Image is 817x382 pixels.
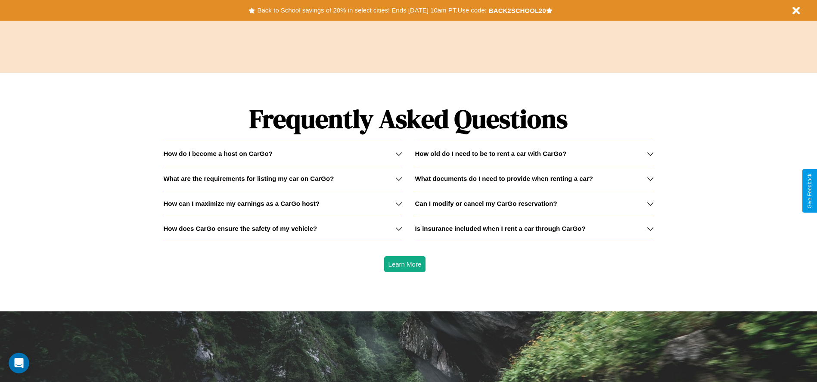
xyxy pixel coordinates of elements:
[415,175,593,182] h3: What documents do I need to provide when renting a car?
[415,150,567,157] h3: How old do I need to be to rent a car with CarGo?
[163,200,320,207] h3: How can I maximize my earnings as a CarGo host?
[255,4,488,16] button: Back to School savings of 20% in select cities! Ends [DATE] 10am PT.Use code:
[9,353,29,373] iframe: Intercom live chat
[163,150,272,157] h3: How do I become a host on CarGo?
[163,97,653,141] h1: Frequently Asked Questions
[415,200,557,207] h3: Can I modify or cancel my CarGo reservation?
[807,174,813,208] div: Give Feedback
[415,225,586,232] h3: Is insurance included when I rent a car through CarGo?
[163,225,317,232] h3: How does CarGo ensure the safety of my vehicle?
[489,7,546,14] b: BACK2SCHOOL20
[163,175,334,182] h3: What are the requirements for listing my car on CarGo?
[384,256,426,272] button: Learn More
